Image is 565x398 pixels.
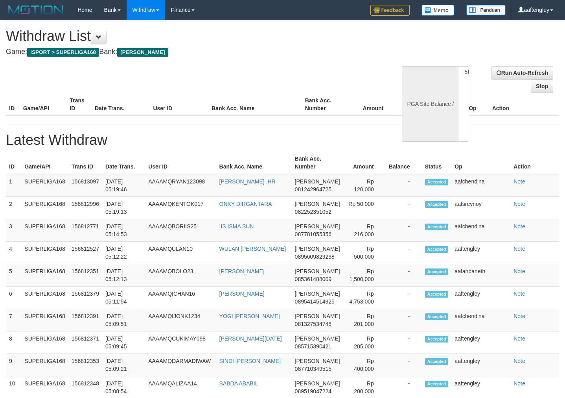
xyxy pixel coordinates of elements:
td: [DATE] 05:19:46 [102,174,145,197]
td: aafchendina [451,174,510,197]
span: [PERSON_NAME] [295,246,340,252]
span: [PERSON_NAME] [295,358,340,364]
span: Accepted [425,268,449,275]
td: AAAAMQRYAN123098 [145,174,216,197]
span: 081242964725 [295,186,331,193]
th: Action [489,93,559,116]
td: AAAAMQULAN10 [145,242,216,264]
span: ISPORT > SUPERLIGA168 [27,48,99,57]
span: [PERSON_NAME] [295,223,340,230]
td: SUPERLIGA168 [21,197,68,219]
img: panduan.png [466,5,506,15]
div: PGA Site Balance / [402,66,458,142]
span: [PERSON_NAME] [295,380,340,387]
td: 6 [6,287,21,309]
th: Bank Acc. Number [302,93,349,116]
td: Rp 400,000 [343,354,386,376]
span: Accepted [425,381,449,387]
td: 156812996 [68,197,102,219]
td: 7 [6,309,21,331]
span: Accepted [425,291,449,298]
img: Feedback.jpg [370,5,410,16]
td: 156812351 [68,264,102,287]
th: Bank Acc. Number [292,152,343,174]
td: SUPERLIGA168 [21,354,68,376]
td: SUPERLIGA168 [21,242,68,264]
span: [PERSON_NAME] [295,201,340,207]
td: Rp 201,000 [343,309,386,331]
td: - [386,197,422,219]
th: Bank Acc. Name [216,152,292,174]
td: SUPERLIGA168 [21,264,68,287]
td: 156813097 [68,174,102,197]
th: Balance [386,152,422,174]
a: SINDI [PERSON_NAME] [219,358,281,364]
td: - [386,264,422,287]
a: Note [513,313,525,319]
span: 081327534748 [295,321,331,327]
td: Rp 205,000 [343,331,386,354]
span: [PERSON_NAME] [117,48,168,57]
a: Note [513,291,525,297]
h1: Withdraw List [6,28,369,44]
th: Date Trans. [102,152,145,174]
span: 085715390421 [295,343,331,350]
th: Game/API [20,93,67,116]
a: Note [513,335,525,342]
td: 156812391 [68,309,102,331]
td: [DATE] 05:12:22 [102,242,145,264]
h1: Latest Withdraw [6,132,559,148]
td: [DATE] 05:19:13 [102,197,145,219]
td: [DATE] 05:09:51 [102,309,145,331]
th: Amount [343,152,386,174]
th: Op [451,152,510,174]
td: SUPERLIGA168 [21,219,68,242]
td: SUPERLIGA168 [21,331,68,354]
td: - [386,354,422,376]
td: SUPERLIGA168 [21,174,68,197]
th: ID [6,93,20,116]
span: 0895414514925 [295,298,335,305]
th: Balance [395,93,438,116]
span: 0895609829238 [295,254,335,260]
td: 2 [6,197,21,219]
a: [PERSON_NAME] [219,291,265,297]
a: Note [513,223,525,230]
th: Bank Acc. Name [208,93,302,116]
td: aaftengley [451,287,510,309]
td: aaftengley [451,354,510,376]
th: Action [510,152,559,174]
td: - [386,242,422,264]
td: 9 [6,354,21,376]
th: Trans ID [68,152,102,174]
span: 087781055356 [295,231,331,237]
a: YOGI [PERSON_NAME] [219,313,280,319]
th: Amount [349,93,396,116]
td: SUPERLIGA168 [21,309,68,331]
td: - [386,174,422,197]
th: Status [422,152,452,174]
img: MOTION_logo.png [6,4,66,16]
span: Accepted [425,224,449,230]
a: Note [513,201,525,207]
th: User ID [145,152,216,174]
th: User ID [150,93,208,116]
span: [PERSON_NAME] [295,335,340,342]
td: Rp 216,000 [343,219,386,242]
span: [PERSON_NAME] [295,268,340,274]
span: Accepted [425,358,449,365]
td: - [386,331,422,354]
td: Rp 500,000 [343,242,386,264]
td: AAAAMQIJONK1234 [145,309,216,331]
span: 085361488009 [295,276,331,282]
th: Date Trans. [92,93,150,116]
span: Accepted [425,201,449,208]
td: 156812527 [68,242,102,264]
td: 156812771 [68,219,102,242]
td: - [386,219,422,242]
a: [PERSON_NAME][DATE] [219,335,282,342]
a: SABDA ABABIL [219,380,258,387]
a: Note [513,268,525,274]
img: Button%20Memo.svg [421,5,455,16]
a: Note [513,358,525,364]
